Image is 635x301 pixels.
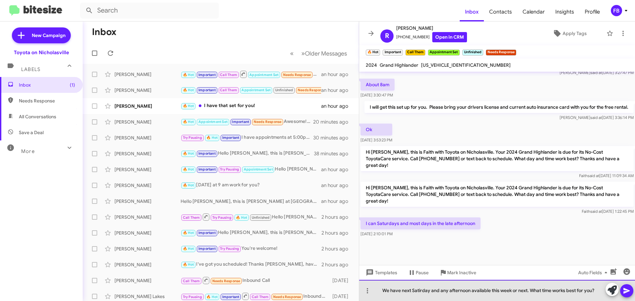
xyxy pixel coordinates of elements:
[275,88,293,92] span: Unfinished
[321,261,354,268] div: 2 hours ago
[396,24,467,32] span: [PERSON_NAME]
[428,50,459,56] small: Appointment Set
[220,88,237,92] span: Call Them
[181,102,321,110] div: I have that set for you!
[360,217,481,229] p: I can Saturdays and most days in the late afternoon
[579,173,634,178] span: Faith [DATE] 11:09:34 AM
[590,209,602,214] span: said at
[434,267,482,279] button: Mark Inactive
[329,293,354,300] div: [DATE]
[198,246,216,251] span: Important
[383,50,402,56] small: Important
[484,2,517,21] a: Contacts
[232,120,249,124] span: Important
[181,70,321,78] div: Sure. Send me the coupon and I'll setup an appointment this [DATE].
[114,103,181,109] div: [PERSON_NAME]
[360,93,393,97] span: [DATE] 3:30:47 PM
[114,293,181,300] div: [PERSON_NAME] Lakes
[183,151,194,156] span: 🔥 Hot
[550,2,579,21] span: Insights
[563,27,587,39] span: Apply Tags
[447,267,476,279] span: Mark Inactive
[114,71,181,78] div: [PERSON_NAME]
[222,295,239,299] span: Important
[416,267,429,279] span: Pause
[114,150,181,157] div: [PERSON_NAME]
[181,118,314,126] div: Awesome! Thank you so much
[114,87,181,94] div: [PERSON_NAME]
[329,277,354,284] div: [DATE]
[582,209,634,214] span: Faith [DATE] 1:22:45 PM
[297,47,351,60] button: Next
[183,231,194,235] span: 🔥 Hot
[198,120,228,124] span: Appointment Set
[360,182,634,207] p: Hi [PERSON_NAME], this is Faith with Toyota on Nicholasville. Your 2024 Grand Highlander is due f...
[321,245,354,252] div: 2 hours ago
[301,49,305,57] span: »
[114,261,181,268] div: [PERSON_NAME]
[366,62,377,68] span: 2024
[321,71,354,78] div: an hour ago
[181,292,329,300] div: Inbound Call
[32,32,65,39] span: New Campaign
[421,62,511,68] span: [US_VEHICLE_IDENTIFICATION_NUMBER]
[396,32,467,42] span: [PHONE_NUMBER]
[286,47,298,60] button: Previous
[252,215,270,220] span: Unfinished
[590,115,602,120] span: said at
[220,73,237,77] span: Call Them
[321,103,354,109] div: an hour ago
[181,245,321,252] div: You're welcome!
[360,231,393,236] span: [DATE] 2:10:01 PM
[249,73,278,77] span: Appointment Set
[314,134,354,141] div: 30 minutes ago
[360,124,392,135] p: Ok
[183,88,194,92] span: 🔥 Hot
[590,70,602,75] span: said at
[517,2,550,21] a: Calendar
[183,73,194,77] span: 🔥 Hot
[283,73,311,77] span: Needs Response
[236,215,247,220] span: 🔥 Hot
[385,31,389,41] span: R
[181,150,314,157] div: Hello [PERSON_NAME], this is [PERSON_NAME] at [GEOGRAPHIC_DATA] on [GEOGRAPHIC_DATA]. It's been a...
[314,150,354,157] div: 38 minutes ago
[321,87,354,94] div: an hour ago
[360,146,634,171] p: Hi [PERSON_NAME], this is Faith with Toyota on Nicholasville. Your 2024 Grand Highlander is due f...
[181,229,321,237] div: Hello [PERSON_NAME], this is [PERSON_NAME] at [GEOGRAPHIC_DATA] on [GEOGRAPHIC_DATA]. It's been a...
[560,115,634,120] span: [PERSON_NAME] [DATE] 3:36:14 PM
[198,151,216,156] span: Important
[364,101,634,113] p: I will get this set up for you. Please bring your drivers license and current auto insurance card...
[360,137,392,142] span: [DATE] 3:53:23 PM
[560,70,634,75] span: [PERSON_NAME] [DATE] 3:27:47 PM
[70,82,75,88] span: (1)
[114,198,181,205] div: [PERSON_NAME]
[486,50,516,56] small: Needs Response
[114,230,181,236] div: [PERSON_NAME]
[181,213,321,221] div: Hello [PERSON_NAME], this is [PERSON_NAME] at [GEOGRAPHIC_DATA] on [GEOGRAPHIC_DATA]. It's been a...
[80,3,219,19] input: Search
[460,2,484,21] a: Inbox
[212,279,240,283] span: Needs Response
[321,230,354,236] div: 2 hours ago
[198,73,216,77] span: Important
[114,182,181,189] div: [PERSON_NAME]
[206,135,218,140] span: 🔥 Hot
[114,214,181,220] div: [PERSON_NAME]
[183,135,202,140] span: Try Pausing
[206,295,218,299] span: 🔥 Hot
[21,66,40,72] span: Labels
[222,135,239,140] span: Important
[19,113,56,120] span: All Conversations
[359,280,635,301] div: We have next Satirday and any afternoon available this week or next. What time works best for you?
[181,86,321,94] div: I can Saturdays and most days in the late afternoon
[252,295,269,299] span: Call Them
[114,166,181,173] div: [PERSON_NAME]
[183,120,194,124] span: 🔥 Hot
[359,267,402,279] button: Templates
[12,27,71,43] a: New Campaign
[183,215,200,220] span: Call Them
[298,88,326,92] span: Needs Response
[19,129,44,136] span: Save a Deal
